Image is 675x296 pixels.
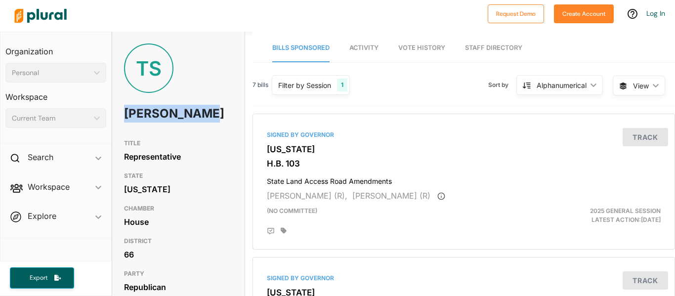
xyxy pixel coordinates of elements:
[10,267,74,289] button: Export
[488,8,544,18] a: Request Demo
[5,83,106,104] h3: Workspace
[124,235,233,247] h3: DISTRICT
[124,280,233,295] div: Republican
[124,149,233,164] div: Representative
[124,268,233,280] h3: PARTY
[267,159,661,169] h3: H.B. 103
[278,80,331,90] div: Filter by Session
[537,80,587,90] div: Alphanumerical
[124,182,233,197] div: [US_STATE]
[352,191,430,201] span: [PERSON_NAME] (R)
[267,172,661,186] h4: State Land Access Road Amendments
[488,4,544,23] button: Request Demo
[124,214,233,229] div: House
[124,170,233,182] h3: STATE
[272,34,330,62] a: Bills Sponsored
[488,81,516,89] span: Sort by
[267,227,275,235] div: Add Position Statement
[554,8,614,18] a: Create Account
[623,271,668,290] button: Track
[554,4,614,23] button: Create Account
[267,191,347,201] span: [PERSON_NAME] (R),
[633,81,649,91] span: View
[398,34,445,62] a: Vote History
[124,137,233,149] h3: TITLE
[267,144,661,154] h3: [US_STATE]
[259,207,532,224] div: (no committee)
[281,227,287,234] div: Add tags
[124,99,189,128] h1: [PERSON_NAME]
[532,207,668,224] div: Latest Action: [DATE]
[28,152,53,163] h2: Search
[590,207,661,214] span: 2025 General Session
[349,34,379,62] a: Activity
[12,68,90,78] div: Personal
[337,79,347,91] div: 1
[272,44,330,51] span: Bills Sponsored
[253,81,268,89] span: 7 bills
[5,37,106,59] h3: Organization
[398,44,445,51] span: Vote History
[267,274,661,283] div: Signed by Governor
[124,203,233,214] h3: CHAMBER
[12,113,90,124] div: Current Team
[349,44,379,51] span: Activity
[124,247,233,262] div: 66
[623,128,668,146] button: Track
[23,274,54,282] span: Export
[124,43,173,93] div: TS
[465,34,522,62] a: Staff Directory
[646,9,665,18] a: Log In
[267,130,661,139] div: Signed by Governor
